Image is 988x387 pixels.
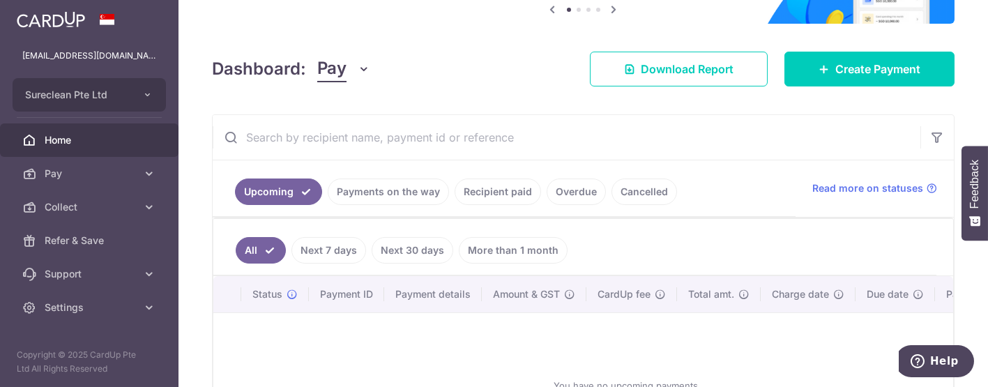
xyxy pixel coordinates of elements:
[13,78,166,112] button: Sureclean Pte Ltd
[45,267,137,281] span: Support
[328,179,449,205] a: Payments on the way
[213,115,920,160] input: Search by recipient name, payment id or reference
[611,179,677,205] a: Cancelled
[962,146,988,241] button: Feedback - Show survey
[598,287,651,301] span: CardUp fee
[17,11,85,28] img: CardUp
[641,61,734,77] span: Download Report
[212,56,306,82] h4: Dashboard:
[455,179,541,205] a: Recipient paid
[867,287,909,301] span: Due date
[252,287,282,301] span: Status
[45,200,137,214] span: Collect
[22,49,156,63] p: [EMAIL_ADDRESS][DOMAIN_NAME]
[835,61,920,77] span: Create Payment
[547,179,606,205] a: Overdue
[384,276,482,312] th: Payment details
[784,52,955,86] a: Create Payment
[493,287,560,301] span: Amount & GST
[291,237,366,264] a: Next 7 days
[236,237,286,264] a: All
[812,181,923,195] span: Read more on statuses
[317,56,347,82] span: Pay
[317,56,371,82] button: Pay
[590,52,768,86] a: Download Report
[309,276,384,312] th: Payment ID
[45,234,137,248] span: Refer & Save
[45,133,137,147] span: Home
[45,167,137,181] span: Pay
[459,237,568,264] a: More than 1 month
[235,179,322,205] a: Upcoming
[688,287,734,301] span: Total amt.
[968,160,981,208] span: Feedback
[45,301,137,314] span: Settings
[899,345,974,380] iframe: Opens a widget where you can find more information
[25,88,128,102] span: Sureclean Pte Ltd
[812,181,937,195] a: Read more on statuses
[372,237,453,264] a: Next 30 days
[772,287,829,301] span: Charge date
